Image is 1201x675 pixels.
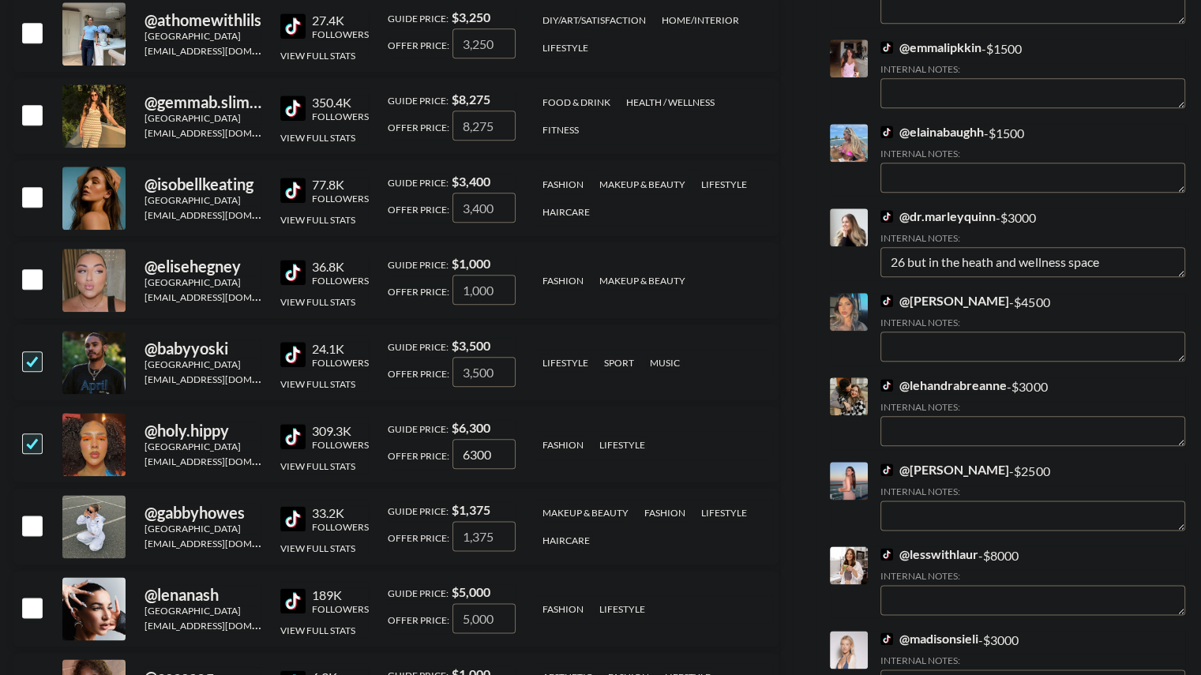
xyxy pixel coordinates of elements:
strong: $ 3,500 [452,338,490,353]
span: Guide Price: [388,341,448,353]
button: View Full Stats [280,542,355,554]
a: @[PERSON_NAME] [880,462,1009,478]
a: @emmalipkkin [880,39,981,55]
input: 8,275 [452,111,516,141]
div: diy/art/satisfaction [539,11,649,29]
a: @lesswithlaur [880,546,978,562]
div: lifestyle [596,436,648,454]
input: 5,000 [452,603,516,633]
strong: $ 1,000 [452,256,490,271]
div: - $ 1500 [880,39,1185,108]
div: @ athomewithlils [144,10,261,30]
div: @ elisehegney [144,257,261,276]
div: Internal Notes: [880,148,1185,159]
div: Internal Notes: [880,570,1185,582]
span: Offer Price: [388,204,449,216]
a: @dr.marleyquinn [880,208,996,224]
span: Offer Price: [388,614,449,626]
div: Followers [312,439,369,451]
div: 77.8K [312,177,369,193]
strong: $ 3,250 [452,9,490,24]
span: Offer Price: [388,122,449,133]
img: TikTok [880,548,893,561]
div: - $ 3000 [880,208,1185,277]
input: 1,375 [452,521,516,551]
button: View Full Stats [280,378,355,390]
button: View Full Stats [280,624,355,636]
span: Offer Price: [388,286,449,298]
div: @ gabbyhowes [144,503,261,523]
a: @[PERSON_NAME] [880,293,1009,309]
img: TikTok [280,506,306,531]
div: Followers [312,193,369,204]
div: home/interior [659,11,742,29]
img: TikTok [880,463,893,476]
span: Guide Price: [388,259,448,271]
a: [EMAIL_ADDRESS][DOMAIN_NAME] [144,45,303,57]
img: TikTok [880,294,893,307]
div: - $ 4500 [880,293,1185,362]
span: Guide Price: [388,423,448,435]
div: Followers [312,357,369,369]
a: [EMAIL_ADDRESS][DOMAIN_NAME] [144,373,303,385]
div: lifestyle [698,175,750,193]
div: - $ 3000 [880,377,1185,446]
div: Internal Notes: [880,401,1185,413]
div: 189K [312,587,369,603]
span: Offer Price: [388,450,449,462]
div: Internal Notes: [880,63,1185,75]
img: TikTok [280,342,306,367]
div: - $ 2500 [880,462,1185,531]
img: TikTok [880,41,893,54]
div: Followers [312,521,369,533]
div: makeup & beauty [539,504,632,522]
div: Followers [312,603,369,615]
div: 24.1K [312,341,369,357]
a: [EMAIL_ADDRESS][DOMAIN_NAME] [144,620,303,632]
div: @ isobellkeating [144,174,261,194]
div: fashion [539,272,587,290]
div: lifestyle [698,504,750,522]
img: TikTok [280,588,306,613]
div: [GEOGRAPHIC_DATA] [144,441,261,452]
textarea: 26 but in the heath and wellness space [880,247,1185,277]
input: 6,300 [452,439,516,469]
div: [GEOGRAPHIC_DATA] [144,523,261,534]
a: [EMAIL_ADDRESS][DOMAIN_NAME] [144,127,303,139]
div: [GEOGRAPHIC_DATA] [144,194,261,206]
img: TikTok [280,424,306,449]
span: Offer Price: [388,368,449,380]
button: View Full Stats [280,132,355,144]
div: [GEOGRAPHIC_DATA] [144,276,261,288]
div: makeup & beauty [596,175,689,193]
div: 36.8K [312,259,369,275]
div: Followers [312,111,369,122]
span: Guide Price: [388,587,448,599]
strong: $ 6,300 [452,420,490,435]
div: @ lenanash [144,585,261,605]
div: food & drink [539,93,614,111]
div: 33.2K [312,505,369,521]
div: 309.3K [312,423,369,439]
button: View Full Stats [280,50,355,62]
div: 27.4K [312,13,369,28]
div: sport [601,354,637,372]
div: Internal Notes: [880,232,1185,244]
div: haircare [539,203,593,221]
img: TikTok [280,260,306,285]
input: 1,000 [452,275,516,305]
img: TikTok [880,632,893,645]
span: Guide Price: [388,13,448,24]
a: [EMAIL_ADDRESS][DOMAIN_NAME] [144,538,303,549]
div: fitness [539,121,582,139]
a: @lehandrabreanne [880,377,1007,393]
div: 350.4K [312,95,369,111]
div: music [647,354,683,372]
a: @madisonsieli [880,631,978,647]
img: TikTok [280,178,306,203]
div: fashion [641,504,689,522]
button: View Full Stats [280,296,355,308]
span: Offer Price: [388,39,449,51]
div: [GEOGRAPHIC_DATA] [144,605,261,617]
div: Internal Notes: [880,654,1185,666]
